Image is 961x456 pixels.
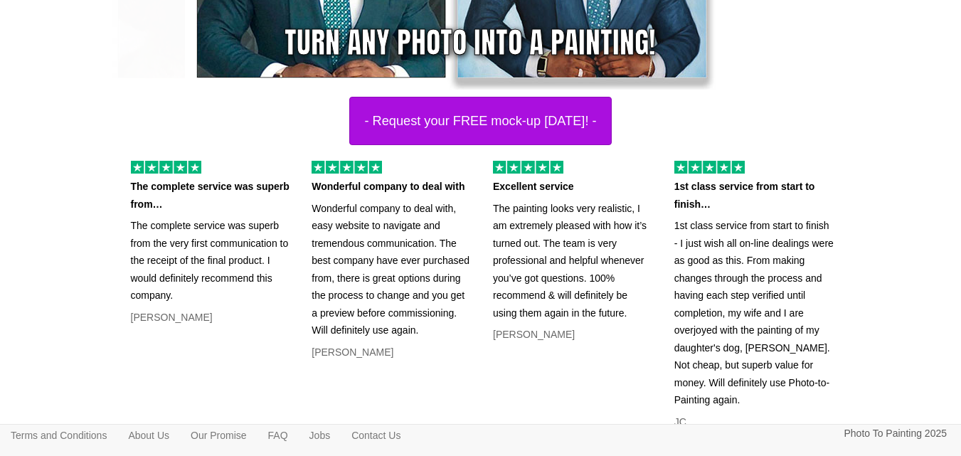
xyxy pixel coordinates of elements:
p: 1st class service from start to finish… [674,178,834,213]
p: [PERSON_NAME] [312,344,472,361]
img: 5 of out 5 stars [312,161,382,174]
p: The painting looks very realistic, I am extremely pleased with how it’s turned out. The team is v... [493,200,653,322]
div: Turn any photo into a painting! [285,21,656,64]
a: Our Promise [180,425,257,446]
p: Wonderful company to deal with, easy website to navigate and tremendous communication. The best c... [312,200,472,339]
p: The complete service was superb from the very first communication to the receipt of the final pro... [131,217,291,304]
p: Wonderful company to deal with [312,178,472,196]
button: - Request your FREE mock-up [DATE]! - [349,97,611,145]
a: Jobs [299,425,341,446]
p: JC [674,413,834,431]
p: The complete service was superb from… [131,178,291,213]
a: FAQ [257,425,299,446]
p: Excellent service [493,178,653,196]
a: About Us [117,425,180,446]
p: Photo To Painting 2025 [844,425,947,442]
img: 5 of out 5 stars [674,161,745,174]
img: 5 of out 5 stars [131,161,201,174]
img: 5 of out 5 stars [493,161,563,174]
p: [PERSON_NAME] [131,309,291,327]
p: 1st class service from start to finish - I just wish all on-line dealings were as good as this. F... [674,217,834,409]
p: [PERSON_NAME] [493,326,653,344]
a: Contact Us [341,425,411,446]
